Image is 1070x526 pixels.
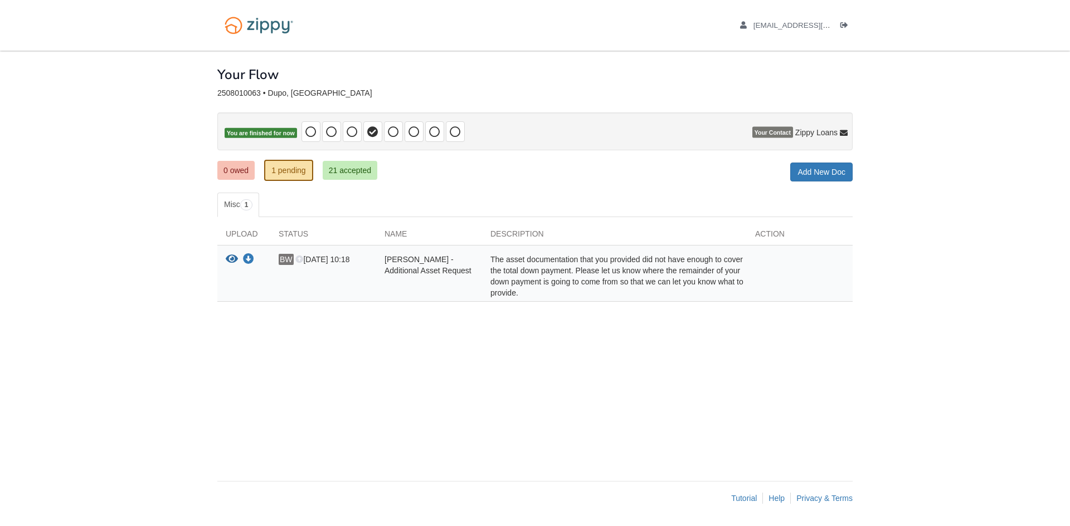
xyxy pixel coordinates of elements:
[796,494,853,503] a: Privacy & Terms
[217,89,853,98] div: 2508010063 • Dupo, [GEOGRAPHIC_DATA]
[740,21,881,32] a: edit profile
[790,163,853,181] a: Add New Doc
[264,160,313,181] a: 1 pending
[376,228,482,245] div: Name
[217,67,279,82] h1: Your Flow
[482,228,747,245] div: Description
[226,254,238,266] button: View Benjamin Wuelling - Additional Asset Request
[795,127,838,138] span: Zippy Loans
[225,128,297,139] span: You are finished for now
[217,11,300,40] img: Logo
[752,127,793,138] span: Your Contact
[217,193,259,217] a: Misc
[217,161,255,180] a: 0 owed
[323,161,377,180] a: 21 accepted
[270,228,376,245] div: Status
[243,255,254,264] a: Download Benjamin Wuelling - Additional Asset Request
[747,228,853,245] div: Action
[217,228,270,245] div: Upload
[840,21,853,32] a: Log out
[753,21,881,30] span: benjaminwuelling@gmail.com
[731,494,757,503] a: Tutorial
[385,255,471,275] span: [PERSON_NAME] - Additional Asset Request
[279,254,294,265] span: BW
[482,254,747,298] div: The asset documentation that you provided did not have enough to cover the total down payment. Pl...
[295,255,349,264] span: [DATE] 10:18
[769,494,785,503] a: Help
[240,199,253,210] span: 1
